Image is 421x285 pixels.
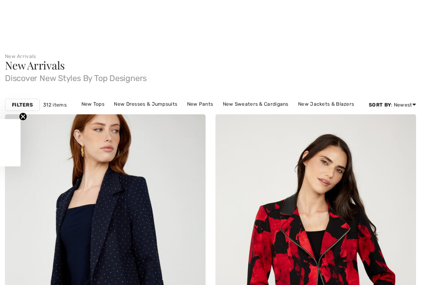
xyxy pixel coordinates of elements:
[369,101,416,109] div: : Newest
[77,99,109,109] a: New Tops
[12,101,33,109] strong: Filters
[5,53,36,59] a: New Arrivals
[369,102,391,108] strong: Sort By
[5,58,65,72] span: New Arrivals
[212,109,259,120] a: New Outerwear
[219,99,293,109] a: New Sweaters & Cardigans
[110,99,181,109] a: New Dresses & Jumpsuits
[183,99,217,109] a: New Pants
[294,99,358,109] a: New Jackets & Blazers
[43,101,67,109] span: 312 items
[19,112,27,120] button: Close teaser
[177,109,211,120] a: New Skirts
[5,71,416,82] span: Discover New Styles By Top Designers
